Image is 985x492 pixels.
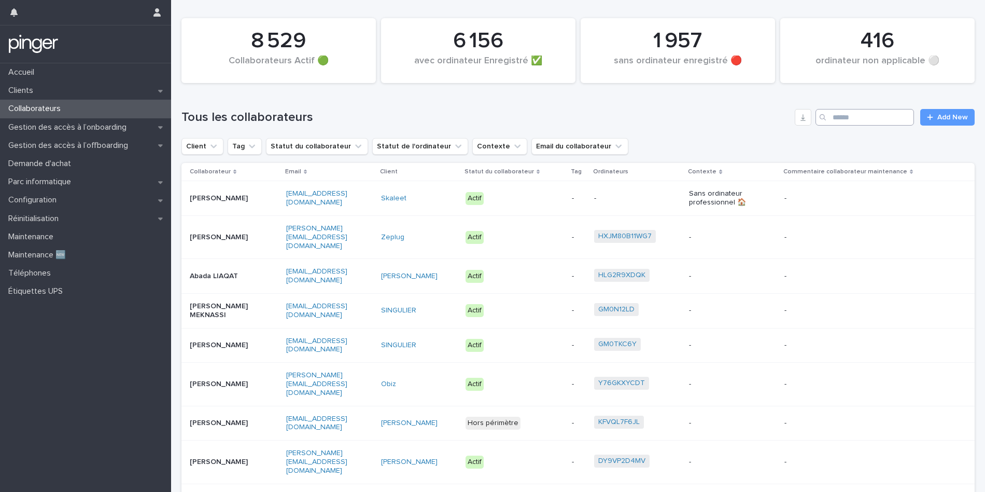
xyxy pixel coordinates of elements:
a: [PERSON_NAME] [381,458,438,467]
p: Téléphones [4,268,59,278]
p: - [689,272,754,281]
p: [PERSON_NAME] [190,194,255,203]
tr: [PERSON_NAME][PERSON_NAME][EMAIL_ADDRESS][DOMAIN_NAME]Zeplug Actif-HXJM80B11WG7 -- [181,215,975,258]
a: HLG2R9XDQK [598,271,645,280]
a: [PERSON_NAME][EMAIL_ADDRESS][DOMAIN_NAME] [286,372,347,397]
p: [PERSON_NAME] [190,419,255,428]
a: SINGULIER [381,306,416,315]
a: [EMAIL_ADDRESS][DOMAIN_NAME] [286,415,347,431]
p: - [572,233,586,242]
p: - [689,233,754,242]
div: 1 957 [598,28,757,54]
a: Zeplug [381,233,404,242]
img: mTgBEunGTSyRkCgitkcU [8,34,59,54]
p: Client [380,166,398,177]
a: KFVQL7F6JL [598,418,640,427]
p: - [572,419,586,428]
p: [PERSON_NAME] [190,458,255,467]
tr: [PERSON_NAME][EMAIL_ADDRESS][DOMAIN_NAME]SINGULIER Actif-GM0TKC6Y -- [181,328,975,363]
p: - [572,341,586,350]
p: Gestion des accès à l’onboarding [4,122,135,132]
p: - [784,306,914,315]
div: ordinateur non applicable ⚪ [798,56,957,77]
a: Obiz [381,380,396,389]
p: [PERSON_NAME] MEKNASSI [190,302,255,320]
div: Actif [466,192,484,205]
a: GM0TKC6Y [598,340,637,349]
tr: [PERSON_NAME][EMAIL_ADDRESS][DOMAIN_NAME]Skaleet Actif--Sans ordinateur professionnel 🏠- [181,181,975,216]
div: Collaborateurs Actif 🟢 [199,56,358,77]
span: Add New [937,114,968,121]
p: - [784,272,914,281]
a: [EMAIL_ADDRESS][DOMAIN_NAME] [286,337,347,353]
button: Statut de l'ordinateur [372,138,468,155]
a: Add New [920,109,975,126]
p: Statut du collaborateur [465,166,534,177]
a: GM0N12LD [598,305,635,314]
p: - [572,194,586,203]
p: Sans ordinateur professionnel 🏠 [689,189,754,207]
p: Demande d'achat [4,159,79,169]
p: - [689,458,754,467]
tr: Abada LIAQAT[EMAIL_ADDRESS][DOMAIN_NAME][PERSON_NAME] Actif-HLG2R9XDQK -- [181,259,975,294]
a: [PERSON_NAME][EMAIL_ADDRESS][DOMAIN_NAME] [286,449,347,474]
p: Tag [571,166,582,177]
a: [PERSON_NAME] [381,419,438,428]
p: Contexte [688,166,716,177]
p: - [572,380,586,389]
p: - [689,306,754,315]
a: Y76GKXYCDT [598,379,645,388]
p: - [784,341,914,350]
p: Accueil [4,67,43,77]
p: [PERSON_NAME] [190,233,255,242]
p: - [689,380,754,389]
div: Actif [466,378,484,391]
p: - [689,419,754,428]
p: Abada LIAQAT [190,272,255,281]
a: [EMAIL_ADDRESS][DOMAIN_NAME] [286,268,347,284]
div: Actif [466,456,484,469]
tr: [PERSON_NAME][EMAIL_ADDRESS][DOMAIN_NAME][PERSON_NAME] Hors périmètre-KFVQL7F6JL -- [181,406,975,441]
tr: [PERSON_NAME] MEKNASSI[EMAIL_ADDRESS][DOMAIN_NAME]SINGULIER Actif-GM0N12LD -- [181,293,975,328]
p: - [572,458,586,467]
div: Actif [466,304,484,317]
a: [EMAIL_ADDRESS][DOMAIN_NAME] [286,303,347,319]
p: Collaborateur [190,166,231,177]
div: 8 529 [199,28,358,54]
button: Tag [228,138,262,155]
p: - [784,419,914,428]
p: Email [285,166,301,177]
p: - [784,194,914,203]
p: - [784,380,914,389]
p: Clients [4,86,41,95]
div: 416 [798,28,957,54]
p: - [689,341,754,350]
p: Parc informatique [4,177,79,187]
p: Ordinateurs [593,166,628,177]
button: Email du collaborateur [531,138,628,155]
p: Gestion des accès à l’offboarding [4,141,136,151]
tr: [PERSON_NAME][PERSON_NAME][EMAIL_ADDRESS][DOMAIN_NAME][PERSON_NAME] Actif-DY9VP2D4MV -- [181,441,975,484]
div: sans ordinateur enregistré 🔴 [598,56,757,77]
button: Contexte [472,138,527,155]
p: Collaborateurs [4,104,69,114]
a: [EMAIL_ADDRESS][DOMAIN_NAME] [286,190,347,206]
p: Réinitialisation [4,214,67,224]
button: Client [181,138,223,155]
input: Search [815,109,914,126]
a: HXJM80B11WG7 [598,232,652,241]
p: [PERSON_NAME] [190,380,255,389]
p: - [572,306,586,315]
p: - [784,233,914,242]
p: - [594,194,659,203]
div: Actif [466,270,484,283]
p: Commentaire collaborateur maintenance [783,166,907,177]
p: Étiquettes UPS [4,286,71,296]
a: SINGULIER [381,341,416,350]
p: Maintenance 🆕 [4,250,74,260]
p: - [784,458,914,467]
a: Skaleet [381,194,406,203]
p: Maintenance [4,232,62,242]
div: avec ordinateur Enregistré ✅ [399,56,558,77]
